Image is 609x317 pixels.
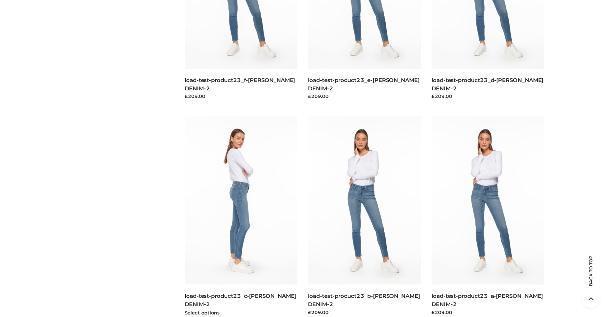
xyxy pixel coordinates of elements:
a: load-test-product23_c-[PERSON_NAME] DENIM-2 [185,292,296,308]
a: load-test-product23_d-[PERSON_NAME] DENIM-2 [432,77,543,92]
span: Back to top [582,268,600,286]
a: load-test-product23_b-[PERSON_NAME] DENIM-2 [308,292,420,308]
div: £209.00 [432,309,544,316]
div: £209.00 [185,93,297,100]
a: load-test-product23_f-[PERSON_NAME] DENIM-2 [185,77,295,92]
div: £209.00 [308,93,421,100]
a: Select options [185,310,220,316]
a: load-test-product23_a-[PERSON_NAME] DENIM-2 [432,292,543,308]
div: £209.00 [432,93,544,100]
div: £209.00 [308,309,421,316]
a: load-test-product23_e-[PERSON_NAME] DENIM-2 [308,77,419,92]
